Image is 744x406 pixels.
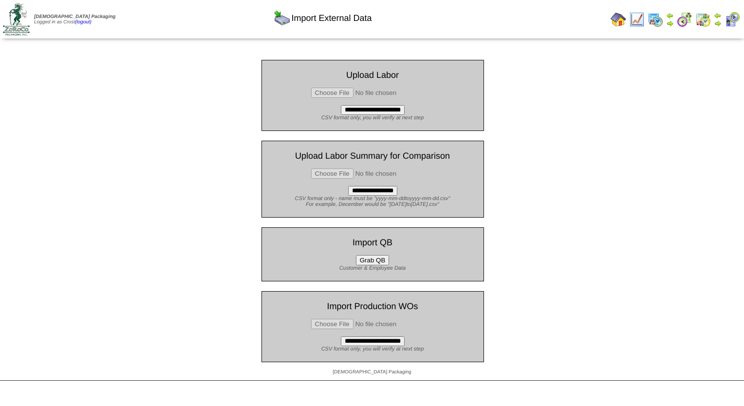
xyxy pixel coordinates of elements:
[356,257,390,264] a: Grab QB
[291,13,372,23] span: Import External Data
[269,265,476,271] div: Customer & Employee Data
[3,3,30,36] img: zoroco-logo-small.webp
[269,151,476,161] div: Upload Labor Summary for Comparison
[695,12,711,27] img: calendarinout.gif
[34,14,115,25] span: Logged in as Crost
[333,369,411,375] span: [DEMOGRAPHIC_DATA] Packaging
[714,12,722,19] img: arrowleft.gif
[356,255,390,265] button: Grab QB
[714,19,722,27] img: arrowright.gif
[648,12,663,27] img: calendarprod.gif
[269,70,476,80] div: Upload Labor
[269,301,476,312] div: Import Production WOs
[725,12,740,27] img: calendarcustomer.gif
[269,196,476,207] div: CSV format only - name must be "yyyy-mm-ddtoyyyy-mm-dd.csv" For example, December would be "[DATE...
[269,115,476,121] div: CSV format only, you will verify at next step
[666,12,674,19] img: arrowleft.gif
[611,12,626,27] img: home.gif
[269,238,476,248] div: Import QB
[34,14,115,19] span: [DEMOGRAPHIC_DATA] Packaging
[269,346,476,352] div: CSV format only, you will verify at next step
[666,19,674,27] img: arrowright.gif
[629,12,645,27] img: line_graph.gif
[274,10,290,26] img: import.gif
[677,12,692,27] img: calendarblend.gif
[75,19,92,25] a: (logout)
